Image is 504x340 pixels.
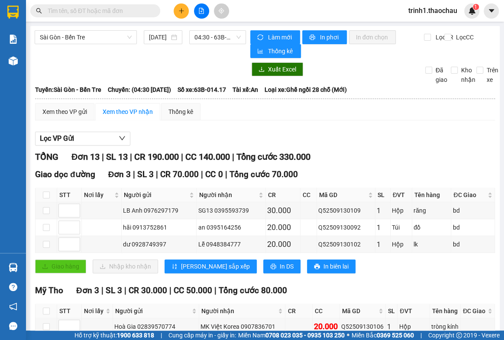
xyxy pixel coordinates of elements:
button: uploadGiao hàng [35,259,86,273]
button: file-add [194,3,209,19]
button: In đơn chọn [349,30,396,44]
span: Đơn 3 [76,285,99,295]
span: Đơn 13 [71,152,99,162]
span: | [201,169,203,179]
span: SL 3 [137,169,154,179]
div: Xem theo VP gửi [42,107,87,117]
div: 20.000 [314,321,338,333]
span: In biên lai [323,262,349,271]
span: Người gửi [124,190,188,200]
span: Tổng cước 70.000 [229,169,297,179]
span: Nơi lấy [84,306,104,316]
div: dư 0928749397 [123,240,195,249]
div: MK Việt Korea 0907836701 [200,322,284,331]
span: Mỹ Tho [35,285,63,295]
span: | [133,169,135,179]
div: Hộp [399,322,428,331]
img: warehouse-icon [9,56,18,65]
span: question-circle [9,283,17,291]
span: Loại xe: Ghế ngồi 28 chỗ (Mới) [265,85,347,94]
img: warehouse-icon [9,263,18,272]
input: Tìm tên, số ĐT hoặc mã đơn [48,6,150,16]
span: download [258,66,265,73]
div: Q52509130109 [318,206,374,215]
td: Q52509130106 [340,318,386,335]
span: down [119,135,126,142]
span: file-add [198,8,204,14]
span: In DS [280,262,294,271]
span: copyright [456,332,462,338]
div: đồ [414,223,449,232]
span: search [36,8,42,14]
button: aim [214,3,229,19]
span: Chuyến: (04:30 [DATE]) [108,85,171,94]
button: bar-chartThống kê [250,44,301,58]
span: Xuất Excel [268,65,296,74]
span: In phơi [320,32,340,42]
div: Q52509130092 [318,223,374,232]
span: TỔNG [35,152,58,162]
span: CR 190.000 [134,152,178,162]
span: CC 50.000 [174,285,212,295]
div: Lễ 0948384777 [198,240,264,249]
span: plus [178,8,184,14]
div: 20.000 [267,221,299,233]
div: bd [452,206,493,215]
span: | [225,169,227,179]
span: | [129,152,132,162]
span: trinh1.thaochau [401,5,464,16]
span: Số xe: 63B-014.17 [178,85,226,94]
span: Đã giao [432,65,451,84]
div: Hộp [392,240,410,249]
span: Tổng cước 330.000 [236,152,310,162]
th: STT [57,188,82,202]
div: bd [452,240,493,249]
button: printerIn biên lai [307,259,355,273]
th: CC [300,188,317,202]
span: Sài Gòn - Bến Tre [40,31,132,44]
sup: 1 [473,4,479,10]
span: printer [309,34,317,41]
div: Túi [392,223,410,232]
span: | [181,152,183,162]
th: Tên hàng [412,188,451,202]
span: | [161,330,162,340]
span: SL 3 [106,285,122,295]
th: CC [313,304,340,318]
span: Người gửi [115,306,190,316]
div: 1 [377,222,389,233]
th: ĐVT [391,188,412,202]
span: ĐC Giao [453,190,486,200]
strong: 0369 525 060 [377,332,414,339]
span: | [101,152,103,162]
span: bar-chart [257,48,265,55]
th: Tên hàng [430,304,461,318]
span: Cung cấp máy in - giấy in: [168,330,236,340]
div: bd [452,223,493,232]
span: | [156,169,158,179]
div: LB Anh 0976297179 [123,206,195,215]
span: Làm mới [268,32,293,42]
span: | [124,285,126,295]
span: ĐC Giao [463,306,486,316]
div: Hoà Gia 02839570774 [114,322,197,331]
span: printer [270,263,276,270]
div: 1 [377,239,389,250]
span: Tài xế: An [233,85,258,94]
span: Giao dọc đường [35,169,95,179]
span: message [9,322,17,330]
div: 1 [387,321,396,332]
div: an 0395164256 [198,223,264,232]
span: notification [9,302,17,311]
th: STT [57,304,82,318]
span: sort-ascending [171,263,178,270]
span: Mã GD [319,190,366,200]
div: răng [414,206,449,215]
div: 1 [377,205,389,216]
button: downloadXuất Excel [252,62,303,76]
span: Hỗ trợ kỹ thuật: [74,330,154,340]
th: SL [386,304,397,318]
div: Hộp [392,206,410,215]
span: SL 13 [106,152,127,162]
div: lk [414,240,449,249]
